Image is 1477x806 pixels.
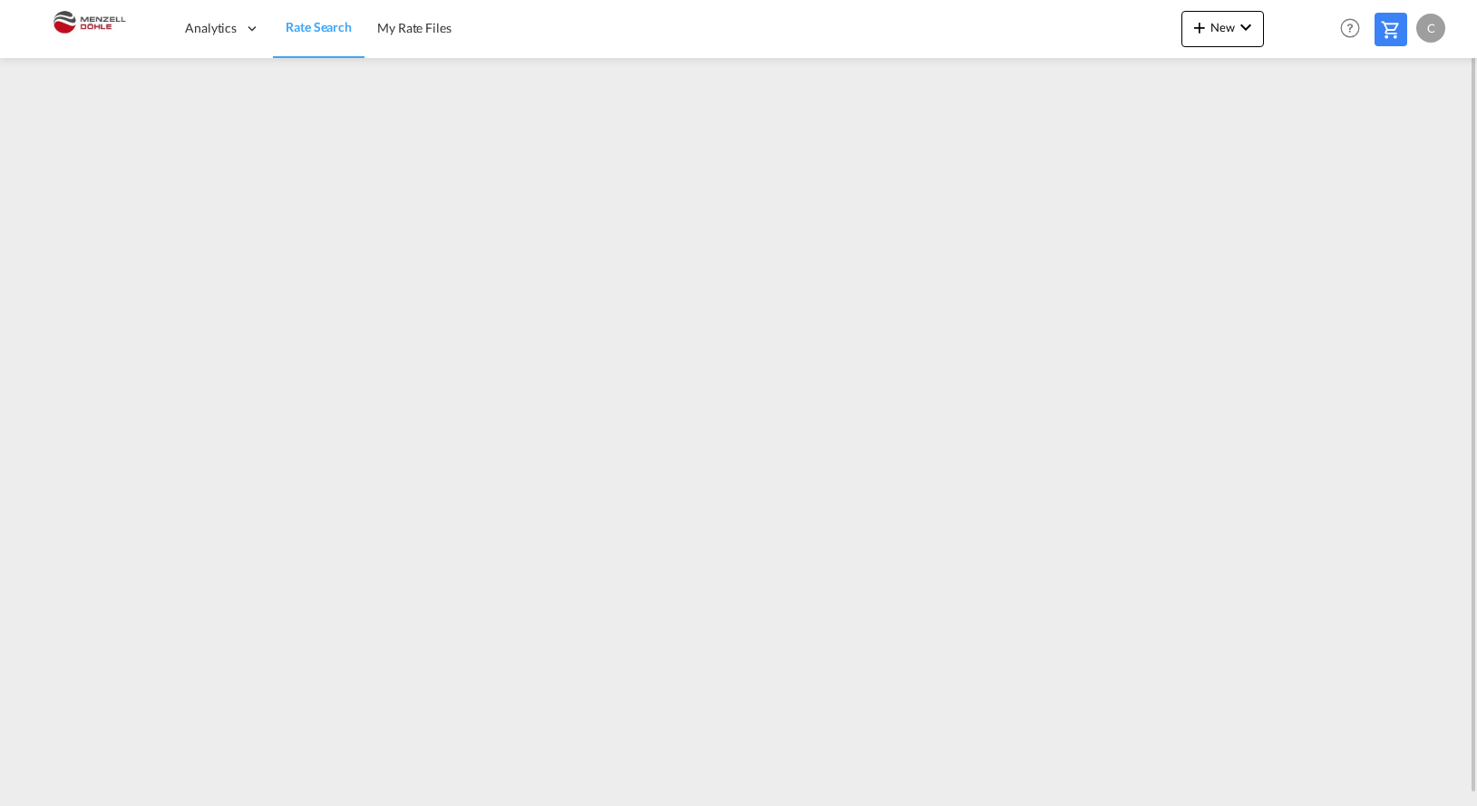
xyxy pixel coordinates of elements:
span: Help [1335,13,1365,44]
span: My Rate Files [377,20,452,35]
md-icon: icon-chevron-down [1235,16,1257,38]
div: C [1416,14,1445,43]
img: 5c2b1670644e11efba44c1e626d722bd.JPG [27,8,150,49]
md-icon: icon-plus 400-fg [1189,16,1210,38]
button: icon-plus 400-fgNewicon-chevron-down [1181,11,1264,47]
span: New [1189,20,1257,34]
div: Help [1335,13,1375,45]
span: Rate Search [286,19,352,34]
span: Analytics [185,19,237,37]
